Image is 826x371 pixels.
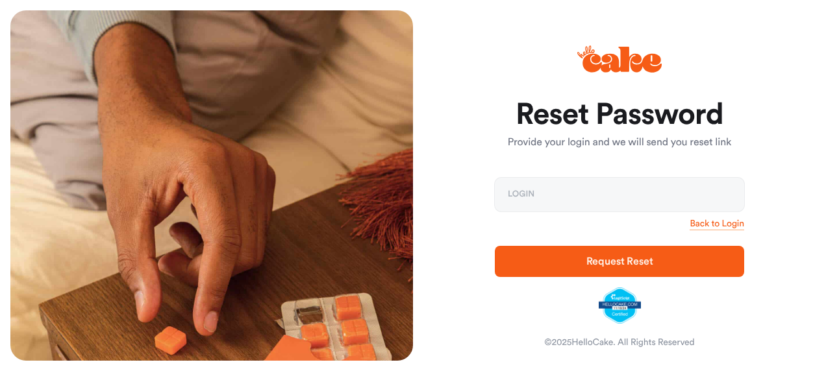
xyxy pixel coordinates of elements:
[495,135,744,150] p: Provide your login and we will send you reset link
[495,246,744,277] button: Request Reset
[544,336,694,349] div: © 2025 HelloCake. All Rights Reserved
[690,217,744,230] a: Back to Login
[495,99,744,130] h1: Reset Password
[599,287,641,324] img: legit-script-certified.png
[586,256,653,267] span: Request Reset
